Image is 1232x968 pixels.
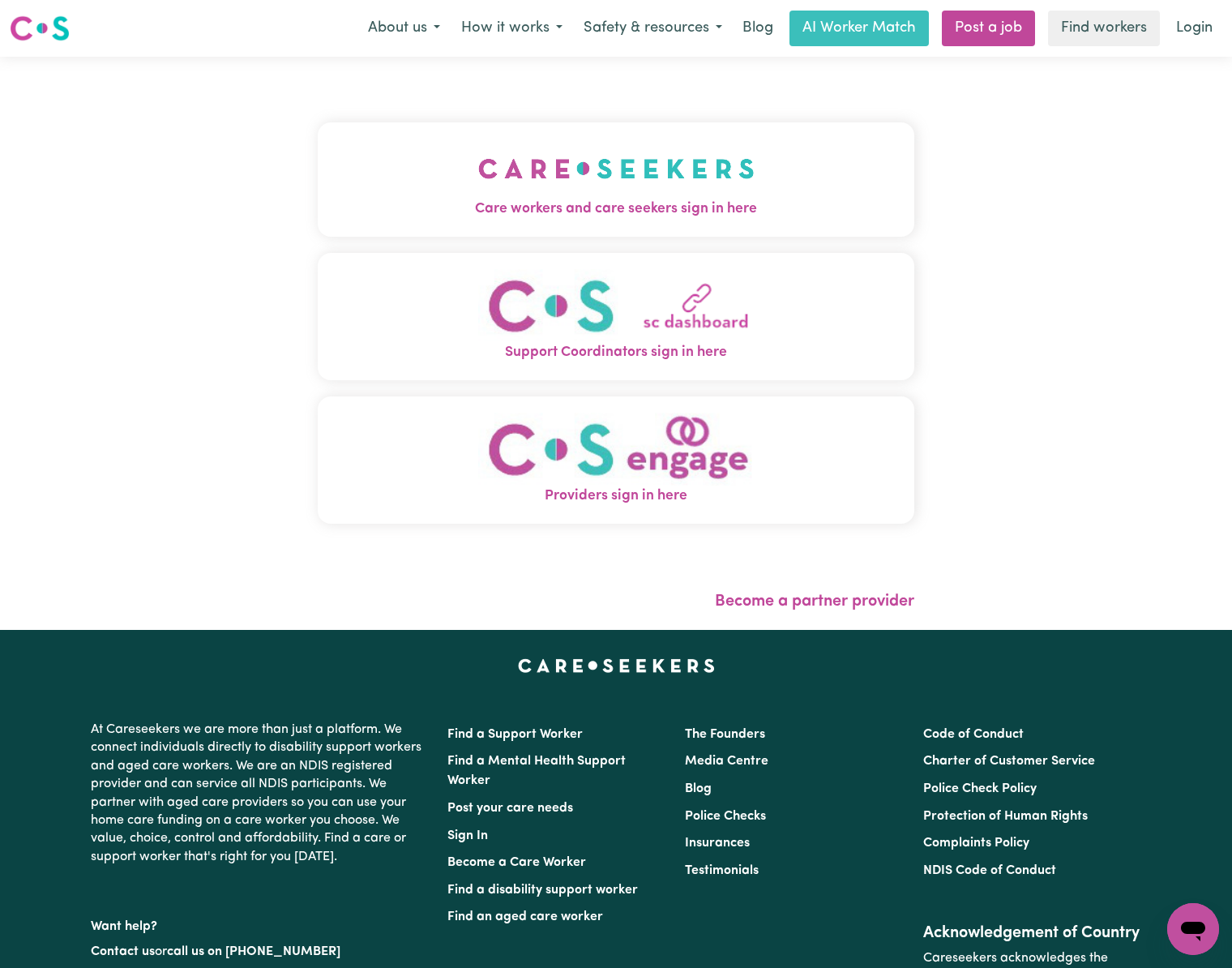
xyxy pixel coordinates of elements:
[685,837,750,850] a: Insurances
[318,199,914,220] span: Care workers and care seekers sign in here
[1166,11,1222,46] a: Login
[318,253,914,380] button: Support Coordinators sign in here
[733,11,783,46] a: Blog
[91,945,155,958] a: Contact us
[447,910,603,923] a: Find an aged care worker
[1167,903,1219,955] iframe: Button to launch messaging window
[451,11,573,45] button: How it works
[1048,11,1160,46] a: Find workers
[685,728,765,741] a: The Founders
[685,810,766,823] a: Police Checks
[447,755,626,787] a: Find a Mental Health Support Worker
[923,837,1029,850] a: Complaints Policy
[923,810,1088,823] a: Protection of Human Rights
[10,14,70,43] img: Careseekers logo
[447,802,573,815] a: Post your care needs
[685,864,759,877] a: Testimonials
[91,911,428,936] p: Want help?
[318,122,914,236] button: Care workers and care seekers sign in here
[923,728,1024,741] a: Code of Conduct
[518,659,715,672] a: Careseekers home page
[715,593,914,610] a: Become a partner provider
[447,856,586,869] a: Become a Care Worker
[91,714,428,872] p: At Careseekers we are more than just a platform. We connect individuals directly to disability su...
[10,10,70,47] a: Careseekers logo
[318,486,914,507] span: Providers sign in here
[685,782,712,795] a: Blog
[357,11,451,45] button: About us
[318,396,914,524] button: Providers sign in here
[167,945,340,958] a: call us on [PHONE_NUMBER]
[91,936,428,967] p: or
[923,755,1095,768] a: Charter of Customer Service
[923,923,1141,943] h2: Acknowledgement of Country
[685,755,768,768] a: Media Centre
[318,342,914,363] span: Support Coordinators sign in here
[942,11,1035,46] a: Post a job
[573,11,733,45] button: Safety & resources
[447,884,638,897] a: Find a disability support worker
[447,728,583,741] a: Find a Support Worker
[447,829,488,842] a: Sign In
[923,782,1037,795] a: Police Check Policy
[789,11,929,46] a: AI Worker Match
[923,864,1056,877] a: NDIS Code of Conduct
